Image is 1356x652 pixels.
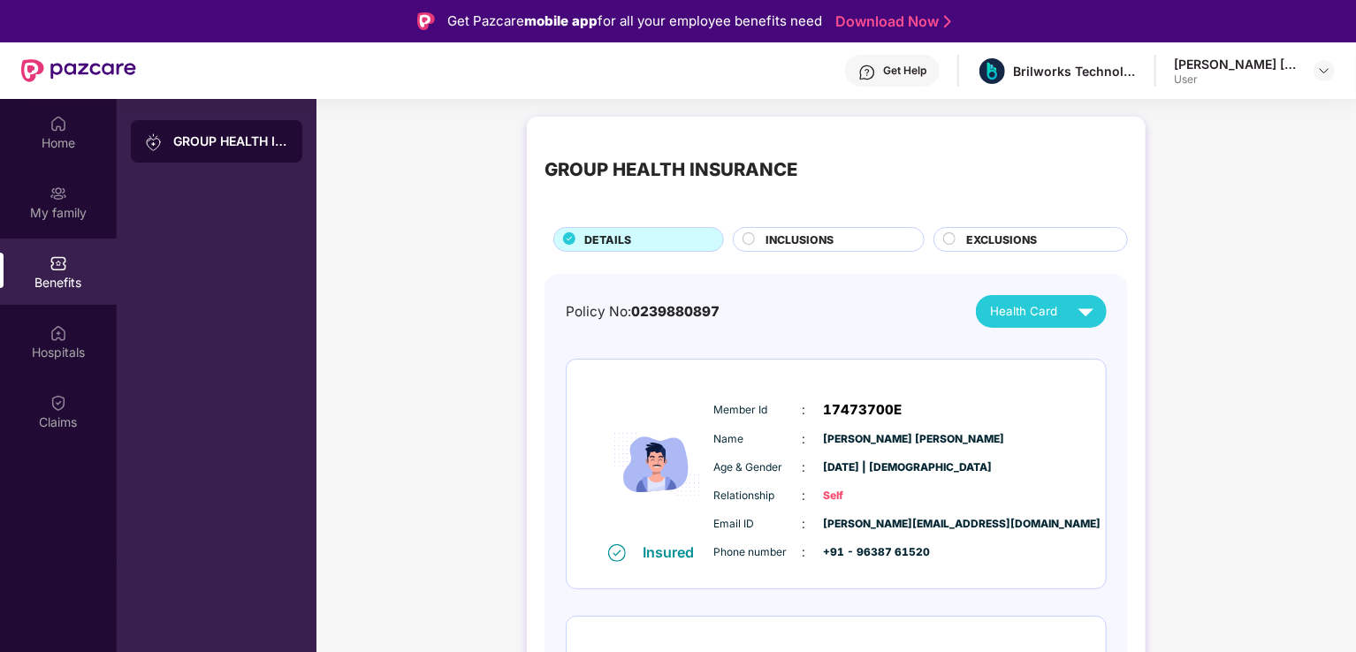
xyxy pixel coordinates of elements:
img: svg+xml;base64,PHN2ZyB4bWxucz0iaHR0cDovL3d3dy53My5vcmcvMjAwMC9zdmciIHdpZHRoPSIxNiIgaGVpZ2h0PSIxNi... [608,544,626,562]
span: 17473700E [824,399,903,421]
img: New Pazcare Logo [21,59,136,82]
img: download.jpg [979,58,1005,84]
div: GROUP HEALTH INSURANCE [545,155,797,184]
img: svg+xml;base64,PHN2ZyBpZD0iSG9tZSIgeG1sbnM9Imh0dHA6Ly93d3cudzMub3JnLzIwMDAvc3ZnIiB3aWR0aD0iMjAiIG... [50,115,67,133]
span: +91 - 96387 61520 [824,544,912,561]
img: svg+xml;base64,PHN2ZyBpZD0iQmVuZWZpdHMiIHhtbG5zPSJodHRwOi8vd3d3LnczLm9yZy8yMDAwL3N2ZyIgd2lkdGg9Ij... [50,254,67,272]
div: Brilworks Technology Private Limited [1013,63,1137,80]
strong: mobile app [524,12,598,29]
span: Phone number [714,544,803,561]
span: : [803,400,806,420]
div: Get Help [883,64,926,78]
img: svg+xml;base64,PHN2ZyB3aWR0aD0iMjAiIGhlaWdodD0iMjAiIHZpZXdCb3g9IjAgMCAyMCAyMCIgZmlsbD0ibm9uZSIgeG... [50,185,67,202]
div: Insured [644,543,705,561]
div: GROUP HEALTH INSURANCE [173,133,288,150]
span: INCLUSIONS [766,231,834,248]
span: : [803,458,806,477]
img: Stroke [944,12,951,31]
div: Policy No: [566,301,720,322]
img: svg+xml;base64,PHN2ZyBpZD0iRHJvcGRvd24tMzJ4MzIiIHhtbG5zPSJodHRwOi8vd3d3LnczLm9yZy8yMDAwL3N2ZyIgd2... [1317,64,1331,78]
span: Name [714,431,803,448]
span: DETAILS [584,231,631,248]
img: icon [604,386,710,542]
span: : [803,486,806,505]
span: Relationship [714,488,803,504]
img: svg+xml;base64,PHN2ZyB4bWxucz0iaHR0cDovL3d3dy53My5vcmcvMjAwMC9zdmciIHZpZXdCb3g9IjAgMCAyNCAyNCIgd2... [1070,296,1101,327]
span: Member Id [714,402,803,419]
img: svg+xml;base64,PHN2ZyBpZD0iQ2xhaW0iIHhtbG5zPSJodHRwOi8vd3d3LnczLm9yZy8yMDAwL3N2ZyIgd2lkdGg9IjIwIi... [50,394,67,412]
span: Self [824,488,912,504]
span: : [803,514,806,534]
span: Age & Gender [714,459,803,476]
span: : [803,429,806,449]
span: 0239880897 [631,303,720,320]
span: [DATE] | [DEMOGRAPHIC_DATA] [824,459,912,476]
span: Health Card [990,302,1057,321]
span: Email ID [714,516,803,533]
span: : [803,542,806,562]
div: Get Pazcare for all your employee benefits need [447,11,822,32]
div: User [1174,72,1298,87]
img: Logo [417,12,435,30]
span: [PERSON_NAME][EMAIL_ADDRESS][DOMAIN_NAME] [824,516,912,533]
div: [PERSON_NAME] [PERSON_NAME] [1174,56,1298,72]
a: Download Now [835,12,946,31]
img: svg+xml;base64,PHN2ZyBpZD0iSG9zcGl0YWxzIiB4bWxucz0iaHR0cDovL3d3dy53My5vcmcvMjAwMC9zdmciIHdpZHRoPS... [50,324,67,342]
img: svg+xml;base64,PHN2ZyBpZD0iSGVscC0zMngzMiIgeG1sbnM9Imh0dHA6Ly93d3cudzMub3JnLzIwMDAvc3ZnIiB3aWR0aD... [858,64,876,81]
span: [PERSON_NAME] [PERSON_NAME] [824,431,912,448]
img: svg+xml;base64,PHN2ZyB3aWR0aD0iMjAiIGhlaWdodD0iMjAiIHZpZXdCb3g9IjAgMCAyMCAyMCIgZmlsbD0ibm9uZSIgeG... [145,133,163,151]
button: Health Card [976,295,1107,328]
span: EXCLUSIONS [966,231,1037,248]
